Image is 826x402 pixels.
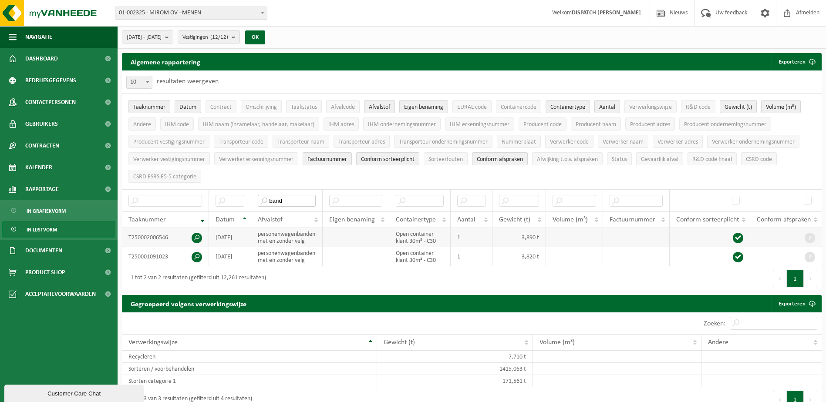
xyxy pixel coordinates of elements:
span: Eigen benaming [404,104,443,111]
button: ContractContract: Activate to sort [206,100,236,113]
span: Producent code [523,121,562,128]
span: Gewicht (t) [499,216,530,223]
span: Verwerker erkenningsnummer [219,156,293,163]
h2: Algemene rapportering [122,53,209,70]
td: Recycleren [122,351,377,363]
div: 1 tot 2 van 2 resultaten (gefilterd uit 12,261 resultaten) [126,271,266,286]
span: Status [612,156,627,163]
span: Verwerker ondernemingsnummer [712,139,795,145]
button: IHM ondernemingsnummerIHM ondernemingsnummer: Activate to sort [363,117,441,131]
td: 171,561 t [377,375,533,387]
span: Afvalcode [331,104,355,111]
span: Gewicht (t) [725,104,752,111]
button: VerwerkingswijzeVerwerkingswijze: Activate to sort [624,100,677,113]
span: Contracten [25,135,59,157]
span: Producent adres [630,121,670,128]
span: Gebruikers [25,113,58,135]
td: T250002006546 [122,228,209,247]
button: Eigen benamingEigen benaming: Activate to sort [399,100,448,113]
span: Contactpersonen [25,91,76,113]
button: Producent naamProducent naam: Activate to sort [571,117,621,131]
button: Verwerker naamVerwerker naam: Activate to sort [598,135,648,148]
span: Volume (m³) [553,216,588,223]
span: Contract [210,104,232,111]
td: T250001091023 [122,247,209,266]
td: 3,820 t [492,247,546,266]
td: [DATE] [209,228,251,247]
button: Verwerker codeVerwerker code: Activate to sort [545,135,593,148]
button: NummerplaatNummerplaat: Activate to sort [497,135,541,148]
span: Aantal [599,104,615,111]
a: In grafiekvorm [2,202,115,219]
span: Aantal [457,216,475,223]
span: Gevaarlijk afval [641,156,678,163]
td: Open container klant 30m³ - C30 [389,247,451,266]
span: R&D code [686,104,711,111]
td: 7,710 t [377,351,533,363]
button: DatumDatum: Activate to sort [175,100,201,113]
span: Transporteur ondernemingsnummer [399,139,488,145]
span: Verwerker naam [603,139,644,145]
span: Volume (m³) [766,104,796,111]
td: Sorteren / voorbehandelen [122,363,377,375]
span: EURAL code [457,104,487,111]
button: ContainercodeContainercode: Activate to sort [496,100,541,113]
button: Volume (m³)Volume (m³): Activate to sort [761,100,801,113]
span: Containercode [501,104,536,111]
button: Previous [773,270,787,287]
span: Transporteur code [219,139,263,145]
span: Verwerkingswijze [629,104,672,111]
span: Eigen benaming [329,216,375,223]
button: Afwijking t.o.v. afsprakenAfwijking t.o.v. afspraken: Activate to sort [532,152,603,165]
span: Verwerker vestigingsnummer [133,156,205,163]
span: Bedrijfsgegevens [25,70,76,91]
span: Navigatie [25,26,52,48]
button: OmschrijvingOmschrijving: Activate to sort [241,100,282,113]
td: 3,890 t [492,228,546,247]
td: 1 [451,247,492,266]
span: CSRD ESRS E5-5 categorie [133,174,196,180]
button: Transporteur ondernemingsnummerTransporteur ondernemingsnummer : Activate to sort [394,135,492,148]
button: OK [245,30,265,44]
button: IHM naam (inzamelaar, handelaar, makelaar)IHM naam (inzamelaar, handelaar, makelaar): Activate to... [198,117,319,131]
span: Transporteur naam [277,139,324,145]
button: Transporteur codeTransporteur code: Activate to sort [214,135,268,148]
button: Conform afspraken : Activate to sort [472,152,528,165]
td: 1415,063 t [377,363,533,375]
span: Producent vestigingsnummer [133,139,205,145]
span: Product Shop [25,261,65,283]
h2: Gegroepeerd volgens verwerkingswijze [122,295,255,312]
span: IHM ondernemingsnummer [368,121,436,128]
span: R&D code finaal [692,156,732,163]
button: [DATE] - [DATE] [122,30,173,44]
span: Factuurnummer [307,156,347,163]
button: Verwerker erkenningsnummerVerwerker erkenningsnummer: Activate to sort [214,152,298,165]
button: AndereAndere: Activate to sort [128,117,156,131]
span: Rapportage [25,178,59,200]
a: Exporteren [772,295,821,312]
button: StatusStatus: Activate to sort [607,152,632,165]
td: [DATE] [209,247,251,266]
button: R&D code finaalR&amp;D code finaal: Activate to sort [688,152,737,165]
span: Vestigingen [182,31,228,44]
button: Vestigingen(12/12) [178,30,240,44]
button: SorteerfoutenSorteerfouten: Activate to sort [424,152,468,165]
span: Verwerkingswijze [128,339,178,346]
span: Verwerker adres [657,139,698,145]
span: In grafiekvorm [27,203,66,219]
span: Conform sorteerplicht [676,216,739,223]
strong: DISPATCH [PERSON_NAME] [572,10,641,16]
span: Taaknummer [128,216,166,223]
span: IHM naam (inzamelaar, handelaar, makelaar) [203,121,314,128]
span: Omschrijving [246,104,277,111]
iframe: chat widget [4,383,145,402]
td: 1 [451,228,492,247]
count: (12/12) [210,34,228,40]
button: Producent adresProducent adres: Activate to sort [625,117,675,131]
button: Conform sorteerplicht : Activate to sort [356,152,419,165]
span: Taaknummer [133,104,165,111]
button: Verwerker vestigingsnummerVerwerker vestigingsnummer: Activate to sort [128,152,210,165]
span: IHM code [165,121,189,128]
span: Containertype [550,104,585,111]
